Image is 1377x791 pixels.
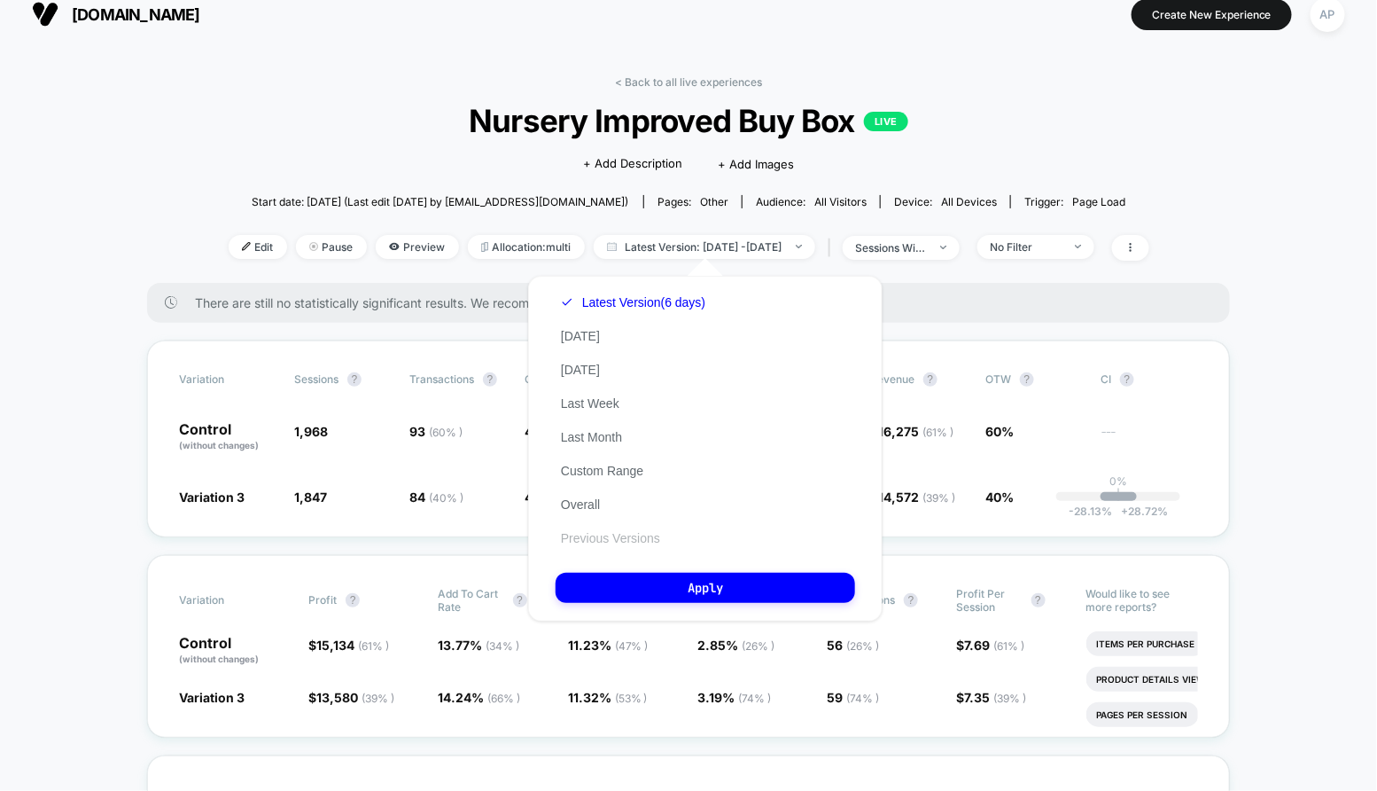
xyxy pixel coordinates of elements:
[1086,631,1206,656] li: Items Per Purchase
[827,638,879,653] span: 56
[229,235,287,259] span: Edit
[179,690,245,705] span: Variation 3
[376,235,459,259] span: Preview
[1024,195,1125,208] div: Trigger:
[880,195,1010,208] span: Device:
[439,587,504,614] span: Add To Cart Rate
[468,235,585,259] span: Allocation: multi
[985,424,1014,439] span: 60%
[274,102,1102,139] span: Nursery Improved Buy Box
[195,295,1194,310] span: There are still no statistically significant results. We recommend waiting a few more days
[700,195,728,208] span: other
[439,690,521,705] span: 14.24 %
[756,195,867,208] div: Audience:
[347,372,362,387] button: ?
[594,235,815,259] span: Latest Version: [DATE] - [DATE]
[718,157,794,171] span: + Add Images
[878,424,953,439] span: 16,275
[362,692,394,705] span: ( 39 % )
[1075,245,1081,248] img: end
[738,692,771,705] span: ( 74 % )
[957,638,1025,653] span: $
[409,489,463,505] span: 84
[72,5,200,24] span: [DOMAIN_NAME]
[32,1,58,27] img: Visually logo
[439,638,520,653] span: 13.77 %
[179,654,259,664] span: (without changes)
[1070,505,1113,518] span: -28.13 %
[922,491,955,505] span: ( 39 % )
[568,638,649,653] span: 11.23 %
[941,195,997,208] span: all devices
[179,489,245,505] span: Variation 3
[615,75,762,89] a: < Back to all live experiences
[483,372,497,387] button: ?
[878,489,955,505] span: 14,572
[556,429,627,445] button: Last Month
[308,690,394,705] span: $
[409,424,463,439] span: 93
[697,690,771,705] span: 3.19 %
[870,489,955,505] span: $
[583,155,682,173] span: + Add Description
[615,639,649,653] span: ( 47 % )
[346,593,360,607] button: ?
[742,639,774,653] span: ( 26 % )
[994,692,1027,705] span: ( 39 % )
[409,372,474,386] span: Transactions
[556,530,665,546] button: Previous Versions
[481,242,488,252] img: rebalance
[965,638,1025,653] span: 7.69
[1101,372,1198,387] span: CI
[358,639,389,653] span: ( 61 % )
[1122,505,1129,518] span: +
[486,639,520,653] span: ( 34 % )
[308,638,389,653] span: $
[556,362,605,378] button: [DATE]
[556,294,711,310] button: Latest Version(6 days)
[179,587,276,614] span: Variation
[556,497,605,513] button: Overall
[179,440,259,450] span: (without changes)
[824,235,843,261] span: |
[1086,587,1198,614] p: Would like to see more reports?
[965,690,1027,705] span: 7.35
[856,241,927,255] div: sessions with impression
[1086,702,1199,727] li: Pages Per Session
[556,395,625,411] button: Last Week
[429,491,463,505] span: ( 40 % )
[985,489,1014,505] span: 40%
[957,690,1027,705] span: $
[252,195,628,208] span: Start date: [DATE] (Last edit [DATE] by [EMAIL_ADDRESS][DOMAIN_NAME])
[904,593,918,607] button: ?
[814,195,867,208] span: All Visitors
[1113,505,1169,518] span: 28.72 %
[957,587,1023,614] span: Profit Per Session
[991,240,1062,254] div: No Filter
[796,245,802,248] img: end
[1086,667,1249,692] li: Product Details Views Rate
[940,246,946,249] img: end
[1101,427,1198,452] span: ---
[556,573,855,603] button: Apply
[870,424,953,439] span: $
[429,426,463,439] span: ( 60 % )
[864,112,908,131] p: LIVE
[294,424,328,439] span: 1,968
[294,372,338,386] span: Sessions
[615,692,648,705] span: ( 53 % )
[316,638,389,653] span: 15,134
[1031,593,1046,607] button: ?
[1072,195,1125,208] span: Page Load
[985,372,1083,387] span: OTW
[294,489,327,505] span: 1,847
[846,639,879,653] span: ( 26 % )
[846,692,879,705] span: ( 74 % )
[922,426,953,439] span: ( 61 % )
[1116,488,1120,501] p: |
[179,372,276,387] span: Variation
[488,692,521,705] span: ( 66 % )
[179,636,291,666] p: Control
[607,242,617,251] img: calendar
[556,328,605,344] button: [DATE]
